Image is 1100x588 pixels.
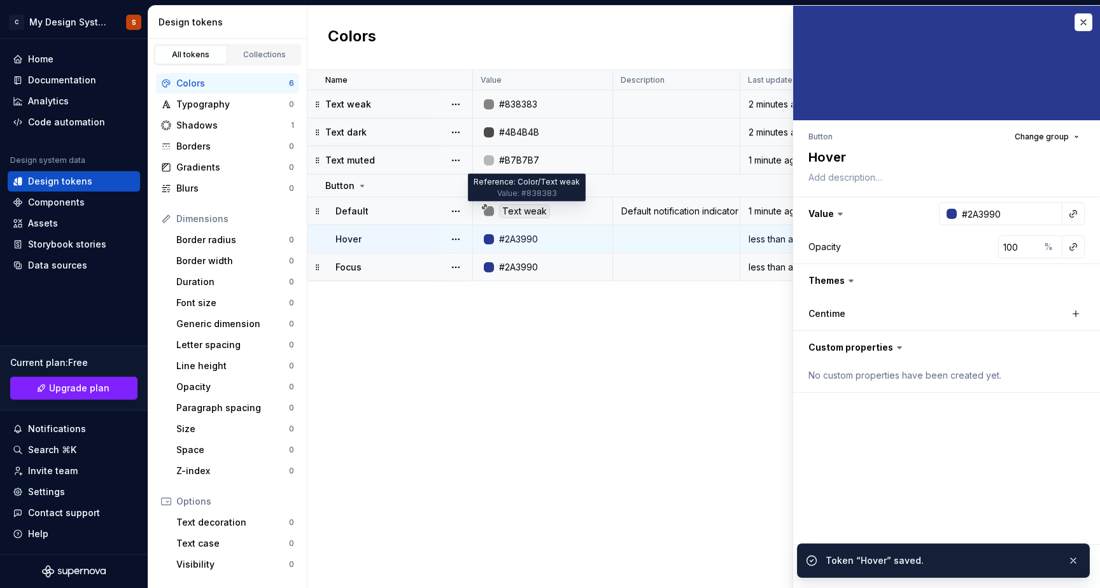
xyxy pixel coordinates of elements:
[233,50,297,60] div: Collections
[741,233,828,246] div: less than a minute ago
[289,424,294,434] div: 0
[176,423,289,435] div: Size
[335,205,369,218] p: Default
[8,482,140,502] a: Settings
[171,554,299,575] a: Visibility0
[176,558,289,571] div: Visibility
[499,98,537,111] div: #838383
[289,319,294,329] div: 0
[176,77,289,90] div: Colors
[42,565,106,578] svg: Supernova Logo
[156,157,299,178] a: Gradients0
[171,377,299,397] a: Opacity0
[176,537,289,550] div: Text case
[8,503,140,523] button: Contact support
[28,116,105,129] div: Code automation
[289,538,294,549] div: 0
[8,419,140,439] button: Notifications
[499,204,550,218] div: Text weak
[499,261,538,274] div: #2A3990
[171,272,299,292] a: Duration0
[171,251,299,271] a: Border width0
[289,298,294,308] div: 0
[8,70,140,90] a: Documentation
[335,233,362,246] p: Hover
[481,75,502,85] p: Value
[176,213,294,225] div: Dimensions
[171,230,299,250] a: Border radius0
[741,154,828,167] div: 1 minute ago
[335,261,362,274] p: Focus
[8,171,140,192] a: Design tokens
[176,182,289,195] div: Blurs
[499,233,538,246] div: #2A3990
[291,120,294,130] div: 1
[328,26,376,49] h2: Colors
[28,259,87,272] div: Data sources
[176,516,289,529] div: Text decoration
[808,132,833,141] li: Button
[325,75,348,85] p: Name
[499,154,539,167] div: #B7B7B7
[289,78,294,88] div: 6
[156,94,299,115] a: Typography0
[9,15,24,30] div: C
[156,178,299,199] a: Blurs0
[176,255,289,267] div: Border width
[176,297,289,309] div: Font size
[8,91,140,111] a: Analytics
[28,423,86,435] div: Notifications
[748,75,798,85] p: Last updated
[28,53,53,66] div: Home
[28,238,106,251] div: Storybook stories
[8,440,140,460] button: Search ⌘K
[171,440,299,460] a: Space0
[741,261,828,274] div: less than a minute ago
[176,465,289,477] div: Z-index
[159,16,302,29] div: Design tokens
[325,98,371,111] p: Text weak
[28,217,58,230] div: Assets
[28,196,85,209] div: Components
[156,136,299,157] a: Borders0
[325,179,355,192] p: Button
[156,73,299,94] a: Colors6
[1009,128,1085,146] button: Change group
[28,175,92,188] div: Design tokens
[289,162,294,172] div: 0
[499,126,539,139] div: #4B4B4B
[28,507,100,519] div: Contact support
[176,381,289,393] div: Opacity
[289,340,294,350] div: 0
[289,517,294,528] div: 0
[176,119,291,132] div: Shadows
[8,213,140,234] a: Assets
[171,356,299,376] a: Line height0
[28,74,96,87] div: Documentation
[741,126,828,139] div: 2 minutes ago
[176,161,289,174] div: Gradients
[289,445,294,455] div: 0
[176,339,289,351] div: Letter spacing
[325,154,375,167] p: Text muted
[808,369,1085,382] div: No custom properties have been created yet.
[171,335,299,355] a: Letter spacing0
[8,49,140,69] a: Home
[176,276,289,288] div: Duration
[289,403,294,413] div: 0
[10,377,137,400] a: Upgrade plan
[8,524,140,544] button: Help
[474,188,580,199] div: Value: #838383
[28,528,48,540] div: Help
[468,174,586,202] div: Reference: Color/Text weak
[8,255,140,276] a: Data sources
[171,314,299,334] a: Generic dimension0
[8,461,140,481] a: Invite team
[176,140,289,153] div: Borders
[1015,132,1069,142] span: Change group
[28,95,69,108] div: Analytics
[826,554,1057,567] div: Token “Hover” saved.
[289,277,294,287] div: 0
[289,256,294,266] div: 0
